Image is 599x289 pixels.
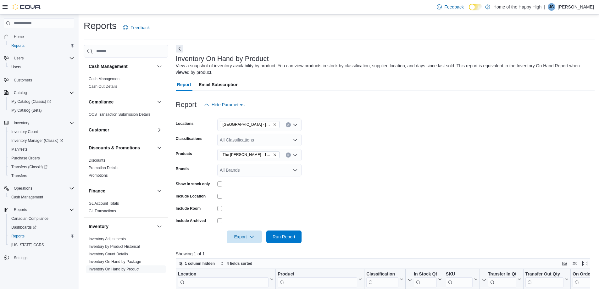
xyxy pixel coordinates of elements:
[176,206,201,211] label: Include Room
[6,163,77,171] a: Transfers (Classic)
[11,99,51,104] span: My Catalog (Classic)
[278,271,357,287] div: Product
[14,186,32,191] span: Operations
[11,54,74,62] span: Users
[9,137,66,144] a: Inventory Manager (Classic)
[482,271,521,287] button: Transfer In Qty
[1,75,77,84] button: Customers
[9,224,39,231] a: Dashboards
[227,231,262,243] button: Export
[286,122,291,127] button: Clear input
[89,252,128,256] a: Inventory Count Details
[11,54,26,62] button: Users
[1,32,77,41] button: Home
[11,164,47,170] span: Transfers (Classic)
[278,271,362,287] button: Product
[89,223,108,230] h3: Inventory
[11,147,27,152] span: Manifests
[6,232,77,241] button: Reports
[9,215,51,222] a: Canadian Compliance
[273,123,277,126] button: Remove Spruce Grove - Westwinds - Fire & Flower from selection in this group
[212,102,245,108] span: Hide Parameters
[293,153,298,158] button: Open list of options
[156,223,163,230] button: Inventory
[11,76,74,84] span: Customers
[11,234,25,239] span: Reports
[408,271,442,287] button: In Stock Qty
[11,129,38,134] span: Inventory Count
[130,25,150,31] span: Feedback
[89,145,154,151] button: Discounts & Promotions
[89,244,140,249] a: Inventory by Product Historical
[446,271,473,287] div: SKU URL
[525,271,563,287] div: Transfer Out Qty
[9,98,74,105] span: My Catalog (Classic)
[1,88,77,97] button: Catalog
[9,172,74,180] span: Transfers
[13,4,41,10] img: Cova
[1,119,77,127] button: Inventory
[89,112,151,117] span: OCS Transaction Submission Details
[84,200,168,217] div: Finance
[446,271,473,277] div: SKU
[89,209,116,213] a: GL Transactions
[178,271,269,287] div: Location
[89,173,108,178] a: Promotions
[176,194,206,199] label: Include Location
[11,254,74,262] span: Settings
[6,106,77,115] button: My Catalog (Beta)
[89,77,120,81] a: Cash Management
[414,271,437,277] div: In Stock Qty
[6,127,77,136] button: Inventory Count
[1,253,77,262] button: Settings
[444,4,463,10] span: Feedback
[469,4,482,10] input: Dark Mode
[89,267,139,272] span: Inventory On Hand by Product
[89,158,105,163] span: Discounts
[89,63,128,69] h3: Cash Management
[9,137,74,144] span: Inventory Manager (Classic)
[89,267,139,271] a: Inventory On Hand by Product
[293,122,298,127] button: Open list of options
[89,223,154,230] button: Inventory
[176,63,591,76] div: View a snapshot of inventory availability by product. You can view products in stock by classific...
[89,237,126,241] a: Inventory Adjustments
[11,156,40,161] span: Purchase Orders
[89,76,120,81] span: Cash Management
[84,19,117,32] h1: Reports
[223,152,272,158] span: The [PERSON_NAME] - 1Spliff - Joints - 1 x 1g
[1,54,77,63] button: Users
[9,98,53,105] a: My Catalog (Classic)
[9,146,30,153] a: Manifests
[89,84,117,89] span: Cash Out Details
[89,188,154,194] button: Finance
[176,251,595,257] p: Showing 1 of 1
[9,154,42,162] a: Purchase Orders
[469,10,469,11] span: Dark Mode
[176,121,194,126] label: Locations
[9,154,74,162] span: Purchase Orders
[6,171,77,180] button: Transfers
[525,271,563,277] div: Transfer Out Qty
[6,136,77,145] a: Inventory Manager (Classic)
[11,206,74,214] span: Reports
[9,146,74,153] span: Manifests
[220,151,280,158] span: The Cannon - 1Spliff - Joints - 1 x 1g
[89,166,119,170] a: Promotion Details
[6,41,77,50] button: Reports
[6,241,77,249] button: [US_STATE] CCRS
[493,3,541,11] p: Home of the Happy High
[434,1,466,13] a: Feedback
[6,214,77,223] button: Canadian Compliance
[11,119,32,127] button: Inventory
[11,108,42,113] span: My Catalog (Beta)
[4,30,74,279] nav: Complex example
[89,99,114,105] h3: Compliance
[9,193,74,201] span: Cash Management
[89,158,105,163] a: Discounts
[89,259,141,264] a: Inventory On Hand by Package
[14,207,27,212] span: Reports
[558,3,594,11] p: [PERSON_NAME]
[9,128,41,136] a: Inventory Count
